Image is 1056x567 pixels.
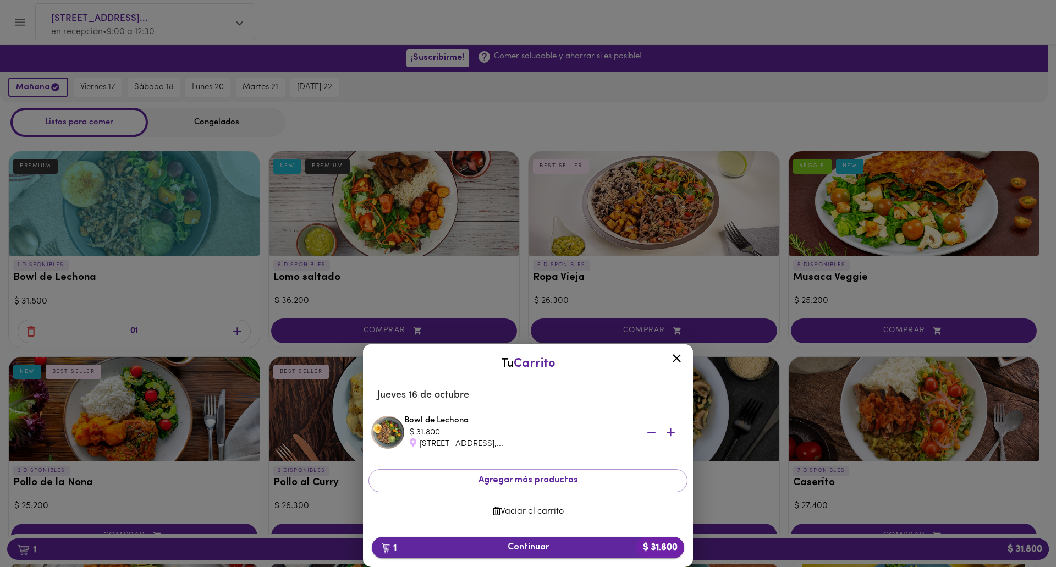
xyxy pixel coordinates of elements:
[369,501,687,522] button: Vaciar el carrito
[992,503,1045,556] iframe: Messagebird Livechat Widget
[369,382,687,409] li: Jueves 16 de octubre
[369,469,687,492] button: Agregar más productos
[375,541,403,555] b: 1
[636,537,684,558] b: $ 31.800
[410,427,630,438] div: $ 31.800
[374,355,682,372] div: Tu
[371,416,404,449] img: Bowl de Lechona
[372,537,684,558] button: 1Continuar$ 31.800
[377,507,679,517] span: Vaciar el carrito
[404,415,685,450] div: Bowl de Lechona
[382,543,390,554] img: cart.png
[410,438,630,450] div: [STREET_ADDRESS],...
[381,542,675,553] span: Continuar
[378,475,678,486] span: Agregar más productos
[514,357,555,370] span: Carrito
